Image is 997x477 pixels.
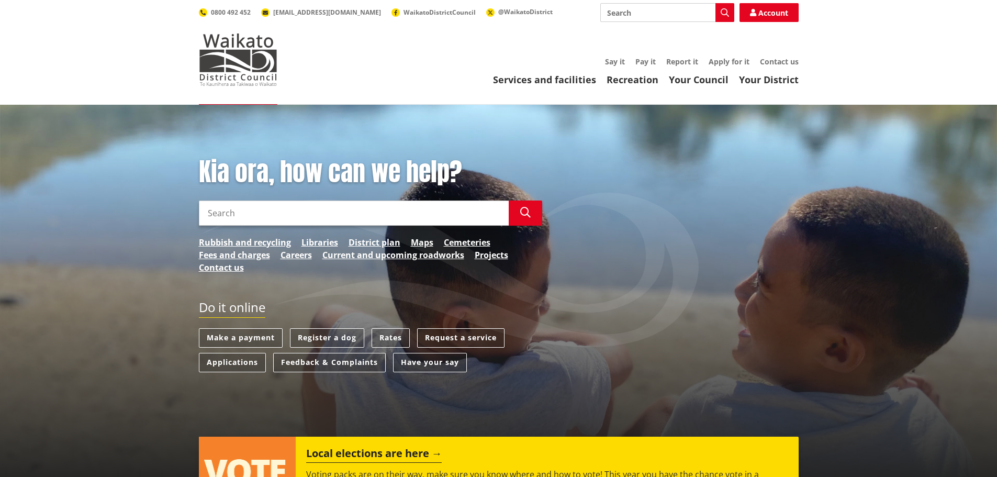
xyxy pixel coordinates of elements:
[411,236,433,249] a: Maps
[391,8,476,17] a: WaikatoDistrictCouncil
[281,249,312,261] a: Careers
[199,201,509,226] input: Search input
[475,249,508,261] a: Projects
[211,8,251,17] span: 0800 492 452
[306,447,442,463] h2: Local elections are here
[666,57,698,66] a: Report it
[199,8,251,17] a: 0800 492 452
[600,3,734,22] input: Search input
[404,8,476,17] span: WaikatoDistrictCouncil
[199,300,265,318] h2: Do it online
[739,73,799,86] a: Your District
[486,7,553,16] a: @WaikatoDistrict
[760,57,799,66] a: Contact us
[273,353,386,372] a: Feedback & Complaints
[349,236,400,249] a: District plan
[322,249,464,261] a: Current and upcoming roadworks
[740,3,799,22] a: Account
[493,73,596,86] a: Services and facilities
[290,328,364,348] a: Register a dog
[605,57,625,66] a: Say it
[199,34,277,86] img: Waikato District Council - Te Kaunihera aa Takiwaa o Waikato
[273,8,381,17] span: [EMAIL_ADDRESS][DOMAIN_NAME]
[199,353,266,372] a: Applications
[199,249,270,261] a: Fees and charges
[199,157,542,187] h1: Kia ora, how can we help?
[199,328,283,348] a: Make a payment
[709,57,749,66] a: Apply for it
[393,353,467,372] a: Have your say
[635,57,656,66] a: Pay it
[417,328,505,348] a: Request a service
[301,236,338,249] a: Libraries
[444,236,490,249] a: Cemeteries
[372,328,410,348] a: Rates
[199,261,244,274] a: Contact us
[498,7,553,16] span: @WaikatoDistrict
[199,236,291,249] a: Rubbish and recycling
[261,8,381,17] a: [EMAIL_ADDRESS][DOMAIN_NAME]
[607,73,658,86] a: Recreation
[669,73,729,86] a: Your Council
